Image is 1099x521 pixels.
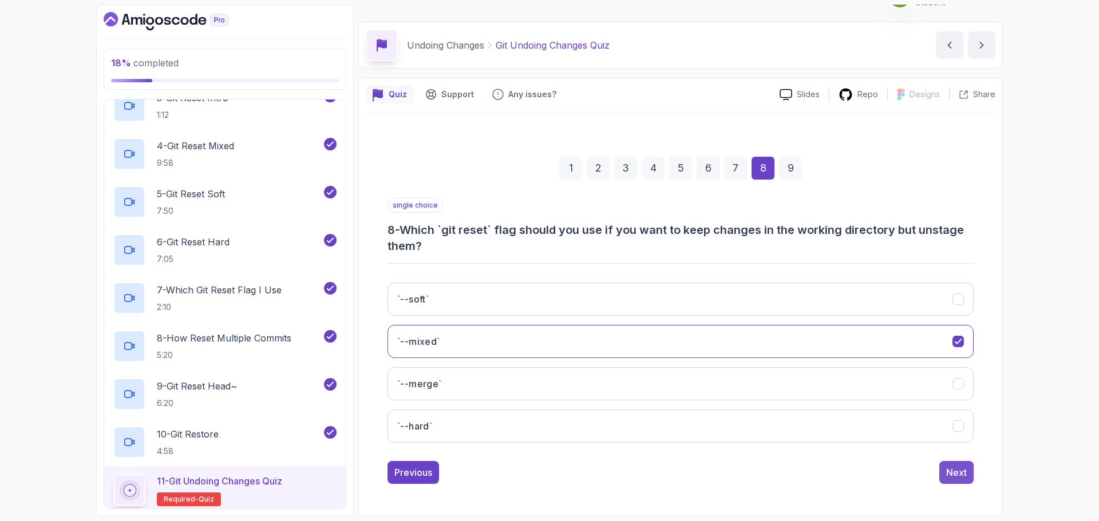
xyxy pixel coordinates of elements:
div: 8 [752,157,774,180]
div: 9 [779,157,802,180]
p: Slides [797,89,820,100]
button: 4-Git Reset Mixed9:58 [113,138,337,170]
p: 6:20 [157,397,237,409]
p: 11 - Git Undoing Changes Quiz [157,474,282,488]
p: 5 - Git Reset Soft [157,187,225,201]
div: 4 [642,157,665,180]
button: 8-How Reset Multiple Commits5:20 [113,330,337,362]
div: 6 [697,157,720,180]
button: 6-Git Reset Hard7:05 [113,234,337,266]
span: 18 % [111,57,131,69]
h3: `--hard` [397,419,432,433]
p: 2:10 [157,301,282,313]
p: 6 - Git Reset Hard [157,235,230,249]
p: 9 - Git Reset Head~ [157,379,237,393]
button: Next [939,461,974,484]
button: 9-Git Reset Head~6:20 [113,378,337,410]
button: `--merge` [388,367,974,400]
button: Feedback button [485,85,563,104]
h3: `--merge` [397,377,442,391]
div: 3 [614,157,637,180]
p: 9:58 [157,157,234,169]
p: 10 - Git Restore [157,427,219,441]
p: 8 - How Reset Multiple Commits [157,331,291,345]
p: 1:12 [157,109,228,121]
div: Next [946,466,967,479]
button: previous content [936,31,963,59]
div: 5 [669,157,692,180]
button: `--mixed` [388,325,974,358]
div: 1 [559,157,582,180]
h3: 8 - Which `git reset` flag should you use if you want to keep changes in the working directory bu... [388,222,974,254]
p: Undoing Changes [407,38,484,52]
button: 5-Git Reset Soft7:50 [113,186,337,218]
button: 3-Git Reset Intro1:12 [113,90,337,122]
p: 7:50 [157,205,225,217]
button: quiz button [366,85,414,104]
div: Previous [394,466,432,479]
a: Repo [829,88,887,102]
button: 10-Git Restore4:58 [113,426,337,458]
button: Share [949,89,995,100]
button: 7-Which Git Reset Flag I Use2:10 [113,282,337,314]
button: Support button [418,85,481,104]
p: Share [973,89,995,100]
span: Required- [164,495,199,504]
p: Quiz [389,89,407,100]
div: 7 [724,157,747,180]
h3: `--mixed` [397,335,440,348]
span: completed [111,57,179,69]
p: Support [441,89,474,100]
p: 4:58 [157,446,219,457]
button: Previous [388,461,439,484]
p: Designs [910,89,940,100]
h3: `--soft` [397,292,429,306]
p: Git Undoing Changes Quiz [496,38,610,52]
p: 5:20 [157,349,291,361]
button: `--soft` [388,283,974,316]
button: 11-Git Undoing Changes QuizRequired-quiz [113,474,337,506]
p: 7 - Which Git Reset Flag I Use [157,283,282,297]
p: Repo [857,89,878,100]
a: Slides [770,89,829,101]
p: single choice [388,198,443,213]
p: Any issues? [508,89,556,100]
a: Dashboard [104,12,255,30]
div: 2 [587,157,610,180]
p: 7:05 [157,253,230,265]
button: next content [968,31,995,59]
p: 4 - Git Reset Mixed [157,139,234,153]
button: `--hard` [388,409,974,443]
span: quiz [199,495,214,504]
